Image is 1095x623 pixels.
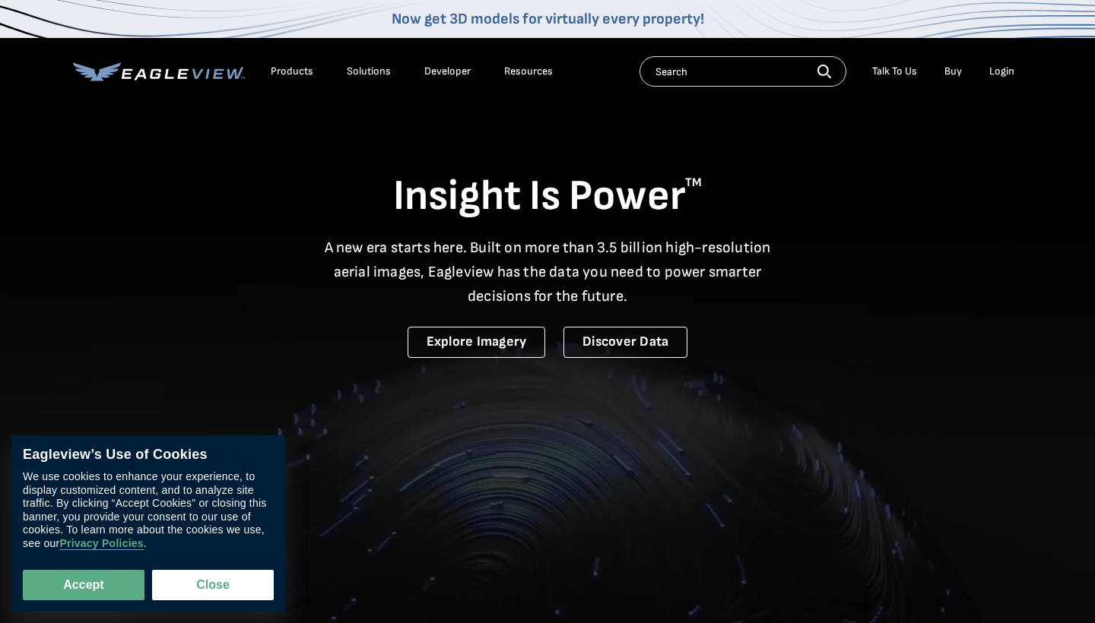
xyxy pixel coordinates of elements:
button: Close [152,570,274,600]
div: Login [989,65,1014,78]
div: Products [271,65,313,78]
div: We use cookies to enhance your experience, to display customized content, and to analyze site tra... [23,471,274,551]
a: Privacy Policies [59,538,143,551]
a: Developer [424,65,471,78]
button: Accept [23,570,144,600]
div: Resources [504,65,553,78]
sup: TM [685,176,702,190]
input: Search [640,56,846,87]
a: Now get 3D models for virtually every property! [392,10,704,28]
div: Eagleview’s Use of Cookies [23,447,274,463]
a: Discover Data [563,327,687,358]
a: Buy [944,65,962,78]
h1: Insight Is Power [73,170,1022,223]
a: Explore Imagery [408,327,546,358]
p: A new era starts here. Built on more than 3.5 billion high-resolution aerial images, Eagleview ha... [315,236,780,308]
div: Talk To Us [872,65,917,78]
div: Solutions [347,65,391,78]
